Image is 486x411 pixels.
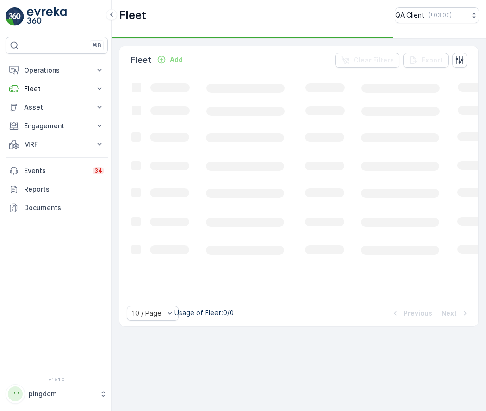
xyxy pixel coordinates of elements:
[428,12,452,19] p: ( +03:00 )
[6,377,108,382] span: v 1.51.0
[24,121,89,131] p: Engagement
[6,162,108,180] a: Events34
[8,386,23,401] div: PP
[29,389,95,399] p: pingdom
[6,384,108,404] button: PPpingdom
[354,56,394,65] p: Clear Filters
[94,167,102,174] p: 34
[170,55,183,64] p: Add
[24,166,87,175] p: Events
[24,140,89,149] p: MRF
[6,61,108,80] button: Operations
[6,80,108,98] button: Fleet
[422,56,443,65] p: Export
[24,203,104,212] p: Documents
[441,308,471,319] button: Next
[6,98,108,117] button: Asset
[131,54,151,67] p: Fleet
[24,66,89,75] p: Operations
[92,42,101,49] p: ⌘B
[27,7,67,26] img: logo_light-DOdMpM7g.png
[335,53,399,68] button: Clear Filters
[395,11,424,20] p: QA Client
[390,308,433,319] button: Previous
[395,7,479,23] button: QA Client(+03:00)
[6,180,108,199] a: Reports
[6,135,108,154] button: MRF
[24,185,104,194] p: Reports
[24,103,89,112] p: Asset
[24,84,89,93] p: Fleet
[403,53,449,68] button: Export
[6,199,108,217] a: Documents
[6,7,24,26] img: logo
[174,308,234,318] p: Usage of Fleet : 0/0
[119,8,146,23] p: Fleet
[6,117,108,135] button: Engagement
[442,309,457,318] p: Next
[153,54,187,65] button: Add
[404,309,432,318] p: Previous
